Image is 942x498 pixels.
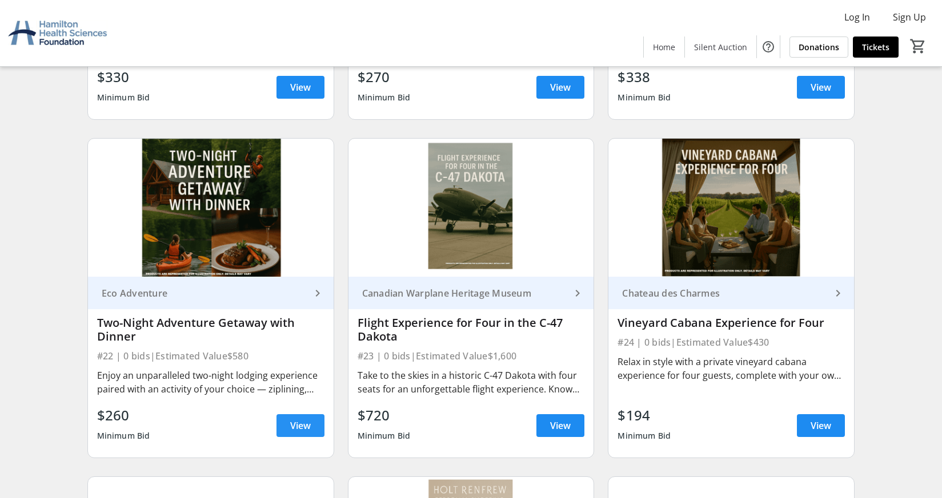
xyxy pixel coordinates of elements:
button: Log In [835,8,879,26]
div: Flight Experience for Four in the C-47 Dakota [358,316,585,343]
span: Sign Up [893,10,926,24]
mat-icon: keyboard_arrow_right [311,286,324,300]
img: Vineyard Cabana Experience for Four [608,139,854,277]
div: $720 [358,405,411,426]
img: Two-Night Adventure Getaway with Dinner [88,139,334,277]
span: Silent Auction [694,41,747,53]
a: Eco Adventure [88,277,334,309]
span: View [290,419,311,432]
div: Minimum Bid [618,426,671,446]
div: Minimum Bid [358,87,411,108]
div: Take to the skies in a historic C-47 Dakota with four seats for an unforgettable flight experienc... [358,369,585,396]
div: Vineyard Cabana Experience for Four [618,316,845,330]
a: View [276,76,324,99]
div: Canadian Warplane Heritage Museum [358,288,571,299]
span: View [290,80,311,94]
a: Tickets [853,37,899,58]
a: Chateau des Charmes [608,277,854,309]
span: View [811,80,831,94]
div: $270 [358,67,411,87]
button: Help [757,35,780,58]
span: Log In [844,10,870,24]
div: Two-Night Adventure Getaway with Dinner [97,316,324,343]
button: Cart [908,36,928,56]
div: $194 [618,405,671,426]
div: $260 [97,405,150,426]
div: Chateau des Charmes [618,288,831,299]
a: View [797,414,845,437]
div: Minimum Bid [358,426,411,446]
div: Enjoy an unparalleled two-night lodging experience paired with an activity of your choice — zipli... [97,369,324,396]
div: #24 | 0 bids | Estimated Value $430 [618,334,845,350]
div: #23 | 0 bids | Estimated Value $1,600 [358,348,585,364]
a: Canadian Warplane Heritage Museum [348,277,594,309]
img: Flight Experience for Four in the C-47 Dakota [348,139,594,277]
span: Home [653,41,675,53]
div: Minimum Bid [618,87,671,108]
div: Eco Adventure [97,288,311,299]
span: Donations [799,41,839,53]
span: Tickets [862,41,889,53]
div: Minimum Bid [97,426,150,446]
a: Silent Auction [685,37,756,58]
a: View [797,76,845,99]
span: View [811,419,831,432]
div: $330 [97,67,150,87]
a: View [276,414,324,437]
button: Sign Up [884,8,935,26]
a: Home [644,37,684,58]
a: View [536,414,584,437]
img: Hamilton Health Sciences Foundation's Logo [7,5,109,62]
div: #22 | 0 bids | Estimated Value $580 [97,348,324,364]
mat-icon: keyboard_arrow_right [831,286,845,300]
div: $338 [618,67,671,87]
span: View [550,80,571,94]
span: View [550,419,571,432]
mat-icon: keyboard_arrow_right [571,286,584,300]
div: Minimum Bid [97,87,150,108]
a: View [536,76,584,99]
div: Relax in style with a private vineyard cabana experience for four guests, complete with your own ... [618,355,845,382]
a: Donations [789,37,848,58]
